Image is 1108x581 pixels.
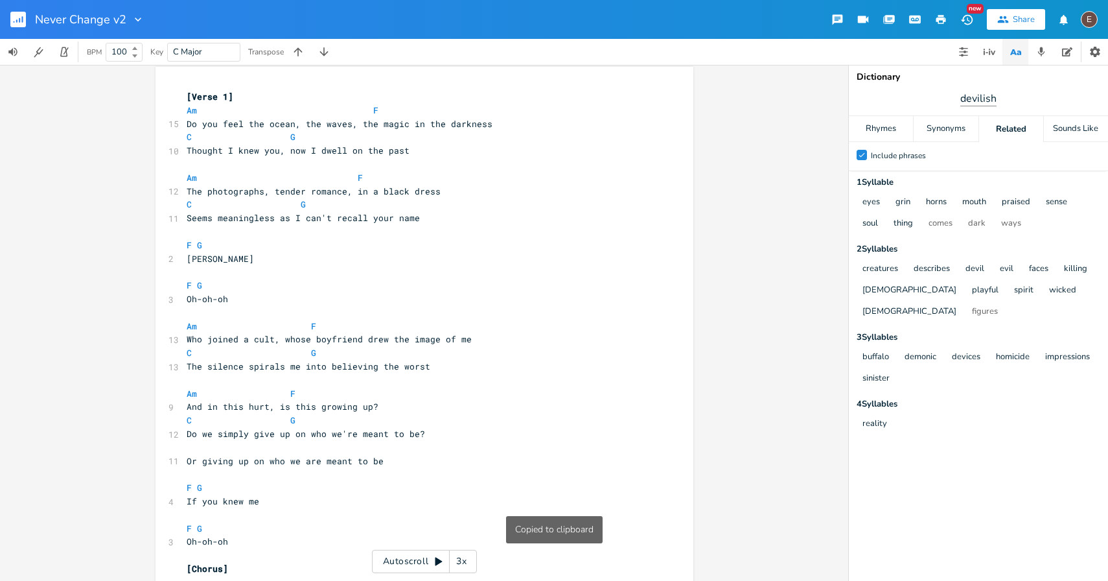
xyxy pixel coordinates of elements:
[1046,197,1067,208] button: sense
[187,279,192,291] span: F
[1013,14,1035,25] div: Share
[187,523,192,534] span: F
[987,9,1045,30] button: Share
[849,116,913,142] div: Rhymes
[862,373,890,385] button: sinister
[914,116,978,142] div: Synonyms
[187,347,192,359] span: C
[187,131,192,143] span: C
[187,185,441,197] span: The photographs, tender romance, in a black dress
[1001,219,1021,230] button: ways
[187,293,228,305] span: Oh-oh-oh
[968,219,986,230] button: dark
[87,49,102,56] div: BPM
[187,172,197,184] span: Am
[187,118,492,130] span: Do you feel the ocean, the waves, the magic in the darkness
[150,48,163,56] div: Key
[1044,116,1108,142] div: Sounds Like
[965,264,984,275] button: devil
[187,536,228,547] span: Oh-oh-oh
[173,46,202,58] span: C Major
[862,307,956,318] button: [DEMOGRAPHIC_DATA]
[857,400,1100,409] div: 4 Syllable s
[187,104,197,116] span: Am
[862,285,956,296] button: [DEMOGRAPHIC_DATA]
[952,352,980,363] button: devices
[926,197,947,208] button: horns
[894,219,913,230] button: thing
[1081,5,1098,34] button: E
[187,91,233,102] span: [Verse 1]
[1000,264,1013,275] button: evil
[954,8,980,31] button: New
[862,219,878,230] button: soul
[905,352,936,363] button: demonic
[187,495,259,507] span: If you knew me
[301,198,306,210] span: G
[972,307,998,318] button: figures
[197,239,202,251] span: G
[1002,197,1030,208] button: praised
[1014,285,1033,296] button: spirit
[373,104,378,116] span: F
[290,131,295,143] span: G
[962,197,986,208] button: mouth
[895,197,910,208] button: grin
[862,197,880,208] button: eyes
[187,388,197,399] span: Am
[857,73,1100,82] div: Dictionary
[862,264,898,275] button: creatures
[311,320,316,332] span: F
[187,320,197,332] span: Am
[187,145,410,156] span: Thought I knew you, now I dwell on the past
[187,455,384,467] span: Or giving up on who we are meant to be
[862,419,887,430] button: reality
[857,333,1100,342] div: 3 Syllable s
[187,414,192,426] span: C
[187,253,254,265] span: [PERSON_NAME]
[372,550,477,573] div: Autoscroll
[197,482,202,493] span: G
[1049,285,1076,296] button: wicked
[857,178,1100,187] div: 1 Syllable
[358,172,363,184] span: F
[450,550,473,573] div: 3x
[197,523,202,534] span: G
[187,212,420,224] span: Seems meaningless as I can't recall your name
[929,219,952,230] button: comes
[311,347,316,359] span: G
[914,264,950,275] button: describes
[979,116,1043,142] div: Related
[187,361,430,372] span: The silence spirals me into believing the worst
[967,4,984,14] div: New
[1081,11,1098,28] div: edward
[1064,264,1087,275] button: killing
[1029,264,1048,275] button: faces
[187,428,425,440] span: Do we simply give up on who we're meant to be?
[862,352,889,363] button: buffalo
[996,352,1030,363] button: homicide
[972,285,998,296] button: playful
[248,48,284,56] div: Transpose
[1045,352,1090,363] button: impressions
[187,198,192,210] span: C
[290,414,295,426] span: G
[187,563,228,575] span: [Chorus]
[187,333,472,345] span: Who joined a cult, whose boyfriend drew the image of me
[187,482,192,493] span: F
[35,14,126,25] span: Never Change v2
[857,245,1100,254] div: 2 Syllable s
[187,239,192,251] span: F
[187,401,378,412] span: And in this hurt, is this growing up?
[871,152,926,160] div: Include phrases
[197,279,202,291] span: G
[290,388,295,399] span: F
[960,91,997,106] span: devilish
